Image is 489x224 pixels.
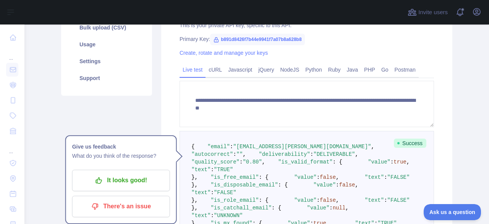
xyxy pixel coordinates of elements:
[72,151,170,160] p: What do you think of the response?
[294,174,317,180] span: "value"
[214,213,243,219] span: "UNKNOWN"
[180,35,434,43] div: Primary Key:
[70,70,143,87] a: Support
[70,19,143,36] a: Bulk upload (CSV)
[307,205,330,211] span: "value"
[392,64,419,76] a: Postman
[210,34,305,45] span: b891d8426f7b44e9941f7a07b8a628b8
[294,197,317,203] span: "value"
[243,151,246,157] span: ,
[365,197,384,203] span: "text"
[233,144,371,150] span: "[EMAIL_ADDRESS][PERSON_NAME][DOMAIN_NAME]"
[191,167,210,173] span: "text"
[210,190,214,196] span: :
[210,167,214,173] span: :
[230,144,233,150] span: :
[333,159,342,165] span: : {
[339,182,355,188] span: false
[259,174,268,180] span: : {
[207,144,230,150] span: "email"
[72,196,170,217] button: There's an issue
[180,64,206,76] a: Live test
[191,205,198,211] span: },
[243,159,262,165] span: "0.80"
[333,205,346,211] span: null
[371,144,374,150] span: ,
[210,205,272,211] span: "is_catchall_email"
[214,167,233,173] span: "TRUE"
[259,197,268,203] span: : {
[355,151,358,157] span: ,
[233,151,236,157] span: :
[313,151,355,157] span: "DELIVERABLE"
[406,6,449,18] button: Invite users
[255,64,277,76] a: jQuery
[225,64,255,76] a: Javascript
[387,174,410,180] span: "FALSE"
[418,8,448,17] span: Invite users
[368,159,390,165] span: "value"
[313,182,336,188] span: "value"
[387,197,410,203] span: "FALSE"
[191,197,198,203] span: },
[236,151,243,157] span: ""
[78,174,164,187] p: It looks good!
[277,64,302,76] a: NodeJS
[70,36,143,53] a: Usage
[406,159,410,165] span: ,
[336,174,339,180] span: ,
[210,213,214,219] span: :
[365,174,384,180] span: "text"
[325,64,344,76] a: Ruby
[210,197,259,203] span: "is_role_email"
[317,174,320,180] span: :
[191,190,210,196] span: "text"
[424,204,481,220] iframe: Toggle Customer Support
[390,159,393,165] span: :
[320,174,336,180] span: false
[384,174,387,180] span: :
[214,190,236,196] span: "FALSE"
[394,139,426,148] span: Success
[6,46,18,61] div: ...
[72,170,170,191] button: It looks good!
[191,159,240,165] span: "quality_score"
[310,151,313,157] span: :
[6,139,18,155] div: ...
[240,159,243,165] span: :
[384,197,387,203] span: :
[336,197,339,203] span: ,
[361,64,378,76] a: PHP
[72,142,170,151] h1: Give us feedback
[78,200,164,213] p: There's an issue
[355,182,358,188] span: ,
[70,53,143,70] a: Settings
[278,182,288,188] span: : {
[191,151,233,157] span: "autocorrect"
[191,182,198,188] span: },
[317,197,320,203] span: :
[345,205,348,211] span: ,
[278,159,333,165] span: "is_valid_format"
[336,182,339,188] span: :
[191,174,198,180] span: },
[378,64,392,76] a: Go
[180,21,434,29] div: This is your private API key, specific to this API.
[393,159,406,165] span: true
[180,50,268,56] a: Create, rotate and manage your keys
[302,64,325,76] a: Python
[329,205,332,211] span: :
[191,213,210,219] span: "text"
[206,64,225,76] a: cURL
[320,197,336,203] span: false
[259,151,310,157] span: "deliverability"
[262,159,265,165] span: ,
[272,205,281,211] span: : {
[191,144,194,150] span: {
[210,174,259,180] span: "is_free_email"
[210,182,278,188] span: "is_disposable_email"
[344,64,361,76] a: Java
